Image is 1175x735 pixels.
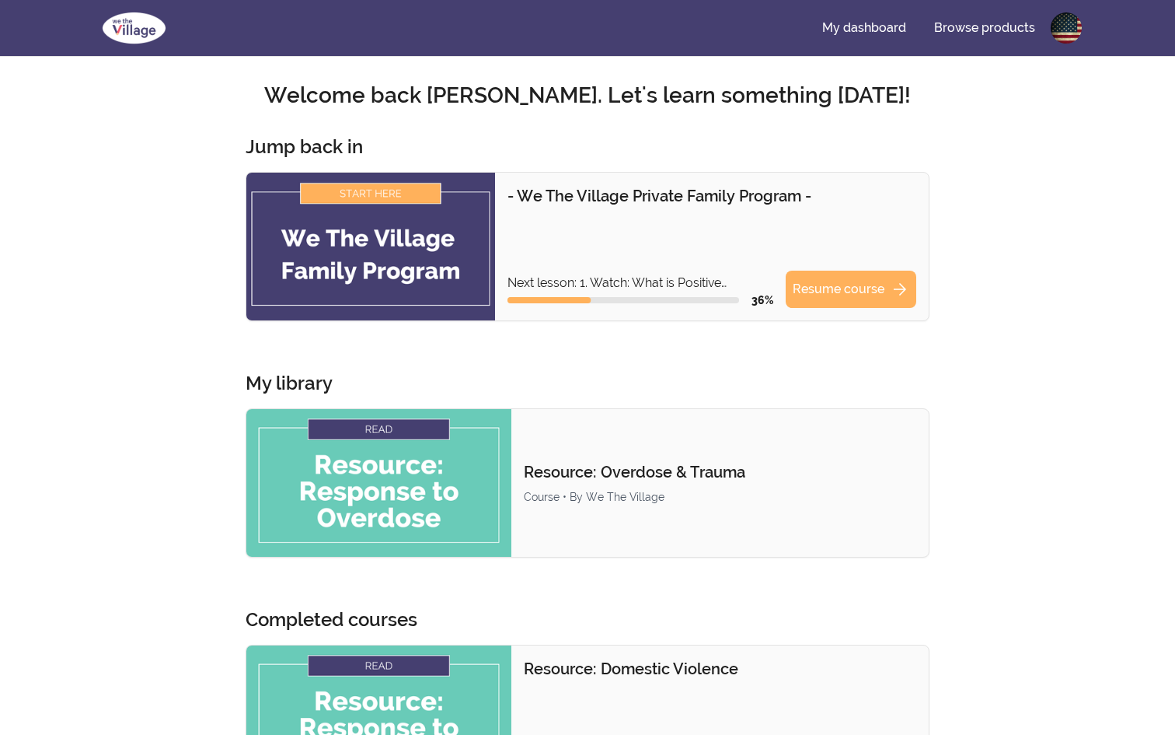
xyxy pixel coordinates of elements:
[246,135,363,159] h3: Jump back in
[246,173,495,320] img: Product image for - We The Village Private Family Program -
[507,185,916,207] p: - We The Village Private Family Program -
[751,294,773,306] span: 36 %
[524,658,916,680] p: Resource: Domestic Violence
[891,280,909,299] span: arrow_forward
[246,409,511,557] img: Product image for Resource: Overdose & Trauma
[810,9,1082,47] nav: Main
[524,461,916,483] p: Resource: Overdose & Trauma
[507,274,773,292] p: Next lesson: 1. Watch: What is Positive Reinforcement?
[93,82,1082,110] h2: Welcome back [PERSON_NAME]. Let's learn something [DATE]!
[93,9,175,47] img: We The Village logo
[246,607,417,632] h3: Completed courses
[1051,12,1082,44] img: Profile image for Hank Porcher
[507,297,739,303] div: Course progress
[246,408,929,558] a: Product image for Resource: Overdose & TraumaResource: Overdose & TraumaCourse • By We The Village
[810,9,919,47] a: My dashboard
[246,371,333,396] h3: My library
[786,271,916,308] a: Resume coursearrow_forward
[922,9,1048,47] a: Browse products
[524,489,916,505] div: Course • By We The Village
